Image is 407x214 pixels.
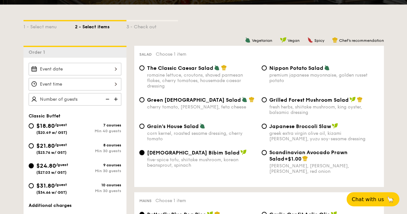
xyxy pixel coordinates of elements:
span: Japanese Broccoli Slaw [269,123,331,129]
div: [PERSON_NAME], [PERSON_NAME], [PERSON_NAME], red onion [269,163,379,174]
span: Classic Buffet [29,113,60,119]
span: Choose 1 item [156,51,186,57]
img: icon-vegan.f8ff3823.svg [349,97,356,102]
span: Vegetarian [252,38,272,43]
span: Salad [139,52,152,57]
img: icon-vegetarian.fe4039eb.svg [242,97,247,102]
span: 🦙 [386,196,394,203]
input: Grain's House Saladcorn kernel, roasted sesame dressing, cherry tomato [139,124,144,129]
div: Min 40 guests [75,129,121,133]
div: greek extra virgin olive oil, kizami [PERSON_NAME], yuzu soy-sesame dressing [269,131,379,142]
div: Min 30 guests [75,169,121,173]
div: premium japanese mayonnaise, golden russet potato [269,72,379,83]
span: ($20.49 w/ GST) [36,130,67,135]
div: 9 courses [75,163,121,167]
img: icon-spicy.37a8142b.svg [307,37,313,43]
div: corn kernel, roasted sesame dressing, cherry tomato [147,131,256,142]
button: Chat with us🦙 [347,192,399,206]
img: icon-chef-hat.a58ddaea.svg [332,37,338,43]
img: icon-add.58712e84.svg [112,93,121,105]
input: $18.80/guest($20.49 w/ GST)7 coursesMin 40 guests [29,123,34,128]
span: Mains [139,199,152,203]
span: ($34.66 w/ GST) [36,190,67,195]
div: fresh herbs, shiitake mushroom, king oyster, balsamic dressing [269,104,379,115]
img: icon-vegetarian.fe4039eb.svg [324,65,330,70]
span: Scandinavian Avocado Prawn Salad [269,149,347,162]
span: Vegan [288,38,300,43]
span: [DEMOGRAPHIC_DATA] Bibim Salad [147,150,240,156]
img: icon-vegetarian.fe4039eb.svg [245,37,251,43]
span: Grilled Forest Mushroom Salad [269,97,349,103]
div: Additional charges [29,202,121,209]
div: Min 30 guests [75,149,121,153]
div: five-spice tofu, shiitake mushroom, korean beansprout, spinach [147,157,256,168]
input: Event date [29,63,121,75]
input: Event time [29,78,121,90]
div: Min 30 guests [75,189,121,193]
input: Green [DEMOGRAPHIC_DATA] Saladcherry tomato, [PERSON_NAME], feta cheese [139,97,144,102]
input: $21.80/guest($23.76 w/ GST)8 coursesMin 30 guests [29,143,34,148]
img: icon-vegetarian.fe4039eb.svg [214,65,220,70]
div: 2 - Select items [75,21,126,30]
span: $21.80 [36,142,55,149]
div: 1 - Select menu [23,21,75,30]
span: +$1.00 [284,156,301,162]
span: /guest [55,182,67,187]
input: $31.80/guest($34.66 w/ GST)10 coursesMin 30 guests [29,183,34,188]
span: /guest [55,143,67,147]
span: The Classic Caesar Salad [147,65,213,71]
span: Green [DEMOGRAPHIC_DATA] Salad [147,97,241,103]
img: icon-vegan.f8ff3823.svg [280,37,286,43]
span: Nippon Potato Salad [269,65,323,71]
img: icon-reduce.1d2dbef1.svg [102,93,112,105]
span: Order 1 [29,50,48,55]
img: icon-vegan.f8ff3823.svg [332,123,338,129]
div: cherry tomato, [PERSON_NAME], feta cheese [147,104,256,110]
div: 8 courses [75,143,121,147]
span: $24.80 [36,162,56,169]
span: $31.80 [36,182,55,189]
img: icon-vegetarian.fe4039eb.svg [199,123,205,129]
div: 3 - Check out [126,21,178,30]
img: icon-vegan.f8ff3823.svg [240,149,247,155]
input: Grilled Forest Mushroom Saladfresh herbs, shiitake mushroom, king oyster, balsamic dressing [262,97,267,102]
span: /guest [56,163,68,167]
span: Grain's House Salad [147,123,199,129]
span: Spicy [314,38,324,43]
input: Scandinavian Avocado Prawn Salad+$1.00[PERSON_NAME], [PERSON_NAME], [PERSON_NAME], red onion [262,150,267,155]
span: ($27.03 w/ GST) [36,170,67,175]
div: romaine lettuce, croutons, shaved parmesan flakes, cherry tomatoes, housemade caesar dressing [147,72,256,89]
span: ($23.76 w/ GST) [36,150,67,155]
img: icon-chef-hat.a58ddaea.svg [357,97,363,102]
input: [DEMOGRAPHIC_DATA] Bibim Saladfive-spice tofu, shiitake mushroom, korean beansprout, spinach [139,150,144,155]
img: icon-chef-hat.a58ddaea.svg [221,65,227,70]
input: The Classic Caesar Saladromaine lettuce, croutons, shaved parmesan flakes, cherry tomatoes, house... [139,65,144,70]
input: $24.80/guest($27.03 w/ GST)9 coursesMin 30 guests [29,163,34,168]
input: Japanese Broccoli Slawgreek extra virgin olive oil, kizami [PERSON_NAME], yuzu soy-sesame dressing [262,124,267,129]
span: $18.80 [36,122,55,129]
img: icon-chef-hat.a58ddaea.svg [302,155,308,161]
input: Number of guests [29,93,121,106]
div: 7 courses [75,123,121,127]
span: Choose 1 item [155,198,186,203]
img: icon-chef-hat.a58ddaea.svg [249,97,254,102]
input: Nippon Potato Saladpremium japanese mayonnaise, golden russet potato [262,65,267,70]
div: 10 courses [75,183,121,187]
span: Chat with us [352,196,384,202]
span: Chef's recommendation [339,38,384,43]
span: /guest [55,123,67,127]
